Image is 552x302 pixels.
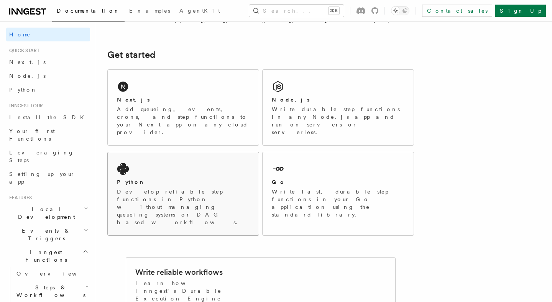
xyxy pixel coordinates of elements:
[272,96,310,103] h2: Node.js
[9,73,46,79] span: Node.js
[107,69,259,146] a: Next.jsAdd queueing, events, crons, and step functions to your Next app on any cloud provider.
[135,267,223,277] h2: Write reliable workflows
[249,5,344,17] button: Search...⌘K
[6,69,90,83] a: Node.js
[13,267,90,281] a: Overview
[9,114,89,120] span: Install the SDK
[6,224,90,245] button: Events & Triggers
[6,103,43,109] span: Inngest tour
[6,195,32,201] span: Features
[495,5,546,17] a: Sign Up
[117,96,150,103] h2: Next.js
[9,128,55,142] span: Your first Functions
[262,152,414,236] a: GoWrite fast, durable step functions in your Go application using the standard library.
[6,146,90,167] a: Leveraging Steps
[117,105,250,136] p: Add queueing, events, crons, and step functions to your Next app on any cloud provider.
[6,83,90,97] a: Python
[391,6,409,15] button: Toggle dark mode
[6,28,90,41] a: Home
[13,284,85,299] span: Steps & Workflows
[117,178,145,186] h2: Python
[6,227,84,242] span: Events & Triggers
[9,31,31,38] span: Home
[329,7,339,15] kbd: ⌘K
[16,271,95,277] span: Overview
[6,167,90,189] a: Setting up your app
[179,8,220,14] span: AgentKit
[6,48,39,54] span: Quick start
[272,105,404,136] p: Write durable step functions in any Node.js app and run on servers or serverless.
[262,69,414,146] a: Node.jsWrite durable step functions in any Node.js app and run on servers or serverless.
[175,2,225,21] a: AgentKit
[6,202,90,224] button: Local Development
[52,2,125,21] a: Documentation
[6,55,90,69] a: Next.js
[6,245,90,267] button: Inngest Functions
[272,188,404,218] p: Write fast, durable step functions in your Go application using the standard library.
[6,124,90,146] a: Your first Functions
[9,59,46,65] span: Next.js
[107,49,155,60] a: Get started
[117,188,250,226] p: Develop reliable step functions in Python without managing queueing systems or DAG based workflows.
[6,205,84,221] span: Local Development
[9,87,37,93] span: Python
[107,152,259,236] a: PythonDevelop reliable step functions in Python without managing queueing systems or DAG based wo...
[9,171,75,185] span: Setting up your app
[57,8,120,14] span: Documentation
[272,178,286,186] h2: Go
[6,110,90,124] a: Install the SDK
[422,5,492,17] a: Contact sales
[9,149,74,163] span: Leveraging Steps
[13,281,90,302] button: Steps & Workflows
[129,8,170,14] span: Examples
[125,2,175,21] a: Examples
[6,248,83,264] span: Inngest Functions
